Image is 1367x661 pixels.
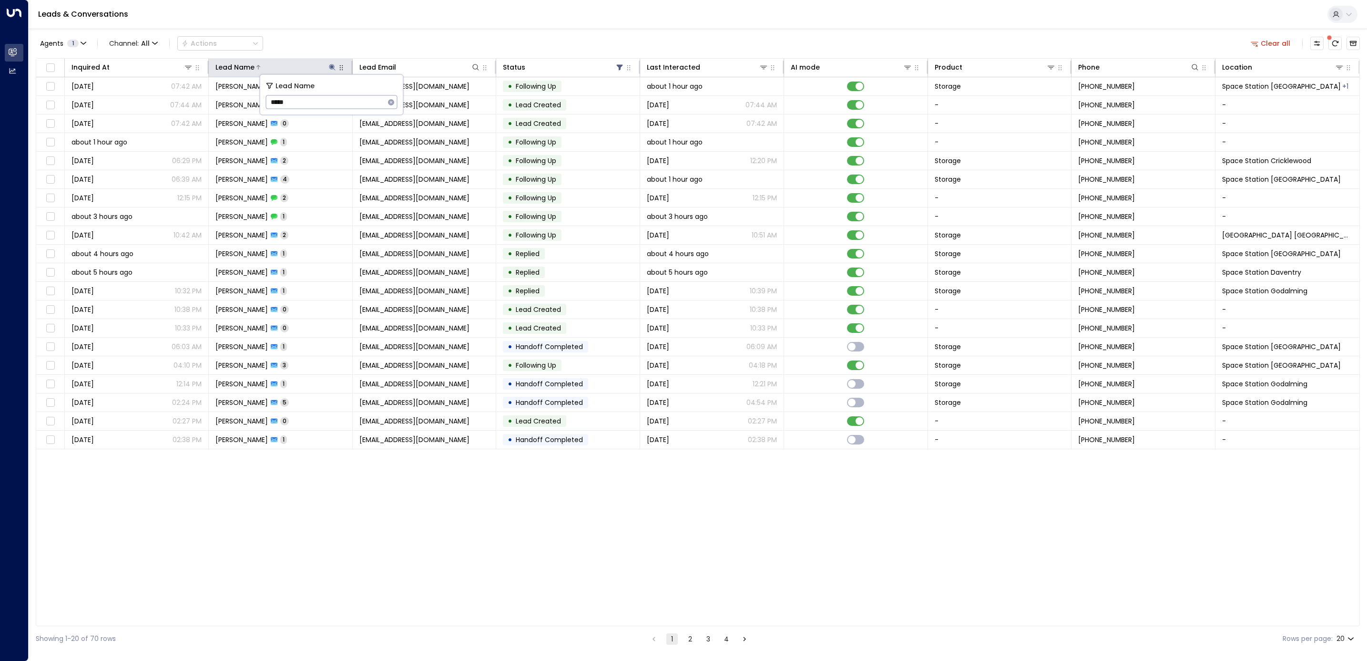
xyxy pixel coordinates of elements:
[359,156,469,165] span: Dpalmer.dep@gmail.com
[1222,156,1311,165] span: Space Station Cricklewood
[36,37,90,50] button: Agents1
[280,156,288,165] span: 2
[1078,342,1135,351] span: +447816115591
[516,100,561,110] span: Lead Created
[1222,379,1307,389] span: Space Station Godalming
[44,229,56,241] span: Toggle select row
[503,62,525,73] div: Status
[928,412,1072,430] td: -
[71,230,94,240] span: Aug 27, 2025
[71,416,94,426] span: Aug 17, 2025
[71,100,94,110] span: Yesterday
[175,286,202,296] p: 10:32 PM
[516,156,556,165] span: Following Up
[508,134,512,150] div: •
[280,268,287,276] span: 1
[791,62,820,73] div: AI mode
[1347,37,1360,50] button: Archived Leads
[647,82,703,91] span: about 1 hour ago
[71,342,94,351] span: Yesterday
[1215,114,1359,133] td: -
[105,37,162,50] button: Channel:All
[280,231,288,239] span: 2
[928,133,1072,151] td: -
[750,156,777,165] p: 12:20 PM
[173,361,202,370] p: 04:10 PM
[1078,82,1135,91] span: +447484639142
[359,175,469,184] span: qepuci@gmail.com
[44,99,56,111] span: Toggle select row
[215,100,268,110] span: Paul Farmer
[71,175,94,184] span: Aug 20, 2025
[516,82,556,91] span: Following Up
[71,137,127,147] span: about 1 hour ago
[173,416,202,426] p: 02:27 PM
[1222,342,1341,351] span: Space Station Wakefield
[359,193,469,203] span: qepuci@gmail.com
[215,156,268,165] span: Daniel Palmer
[280,398,289,406] span: 5
[44,322,56,334] span: Toggle select row
[721,633,732,645] button: Go to page 4
[935,175,961,184] span: Storage
[71,249,133,258] span: about 4 hours ago
[647,398,669,407] span: Aug 18, 2025
[172,156,202,165] p: 06:29 PM
[1215,189,1359,207] td: -
[359,361,469,370] span: Hrwood1983@gmail.com
[1247,37,1295,50] button: Clear all
[215,286,268,296] span: Laura-Jay Emery
[647,137,703,147] span: about 1 hour ago
[359,435,469,444] span: Lynhomer987@btinternet.com
[935,398,961,407] span: Storage
[1222,62,1344,73] div: Location
[647,435,669,444] span: Aug 25, 2025
[280,194,288,202] span: 2
[1215,412,1359,430] td: -
[215,175,268,184] span: Geoffrey Montgomery
[177,36,263,51] div: Button group with a nested menu
[1336,632,1356,646] div: 20
[275,81,315,92] span: Lead Name
[280,119,289,127] span: 0
[172,398,202,407] p: 02:24 PM
[359,62,481,73] div: Lead Email
[1078,212,1135,221] span: +447866094344
[71,323,94,333] span: Yesterday
[647,323,669,333] span: Yesterday
[44,118,56,130] span: Toggle select row
[647,100,669,110] span: Yesterday
[44,81,56,93] span: Toggle select row
[516,342,583,351] span: Handoff Completed
[508,246,512,262] div: •
[170,100,202,110] p: 07:44 AM
[280,305,289,313] span: 0
[215,249,268,258] span: Cameron Anderson
[503,62,624,73] div: Status
[359,286,469,296] span: lelaura@aol.com
[750,305,777,314] p: 10:38 PM
[44,415,56,427] span: Toggle select row
[928,189,1072,207] td: -
[280,287,287,295] span: 1
[215,416,268,426] span: Matthew Demery
[171,119,202,128] p: 07:42 AM
[746,342,777,351] p: 06:09 AM
[1078,156,1135,165] span: +447507726261
[359,268,469,277] span: lebyli@gmail.com
[359,82,469,91] span: pmf2111@gmail.com
[647,268,708,277] span: about 5 hours ago
[508,97,512,113] div: •
[215,119,268,128] span: Paul Farmer
[791,62,912,73] div: AI mode
[928,319,1072,337] td: -
[647,230,669,240] span: Yesterday
[71,212,133,221] span: about 3 hours ago
[44,192,56,204] span: Toggle select row
[1310,37,1324,50] button: Customize
[215,62,255,73] div: Lead Name
[516,230,556,240] span: Following Up
[359,249,469,258] span: andersonc097@gmail.com
[508,115,512,132] div: •
[215,398,268,407] span: Matthew Demery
